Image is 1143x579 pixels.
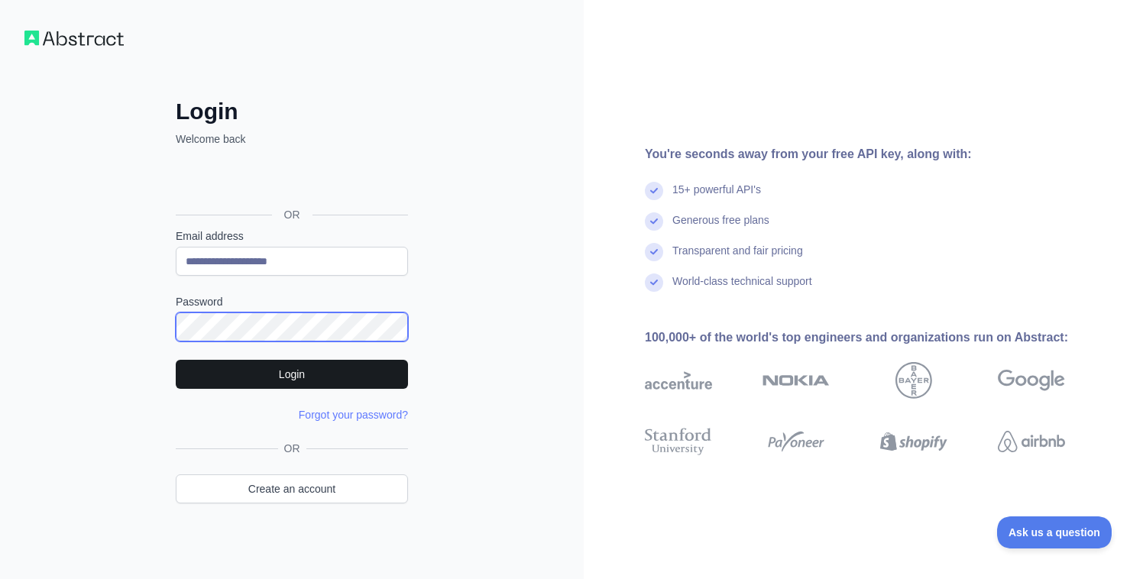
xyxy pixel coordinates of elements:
[645,243,663,261] img: check mark
[278,441,306,456] span: OR
[672,243,803,273] div: Transparent and fair pricing
[24,31,124,46] img: Workflow
[176,360,408,389] button: Login
[176,131,408,147] p: Welcome back
[176,294,408,309] label: Password
[645,362,712,399] img: accenture
[645,328,1114,347] div: 100,000+ of the world's top engineers and organizations run on Abstract:
[299,409,408,421] a: Forgot your password?
[763,425,830,458] img: payoneer
[998,425,1065,458] img: airbnb
[272,207,312,222] span: OR
[998,362,1065,399] img: google
[176,474,408,503] a: Create an account
[880,425,947,458] img: shopify
[645,425,712,458] img: stanford university
[645,182,663,200] img: check mark
[168,163,413,197] iframe: Botón Iniciar sesión con Google
[672,212,769,243] div: Generous free plans
[672,273,812,304] div: World-class technical support
[176,228,408,244] label: Email address
[997,516,1112,548] iframe: Toggle Customer Support
[645,145,1114,163] div: You're seconds away from your free API key, along with:
[895,362,932,399] img: bayer
[176,98,408,125] h2: Login
[672,182,761,212] div: 15+ powerful API's
[645,273,663,292] img: check mark
[763,362,830,399] img: nokia
[645,212,663,231] img: check mark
